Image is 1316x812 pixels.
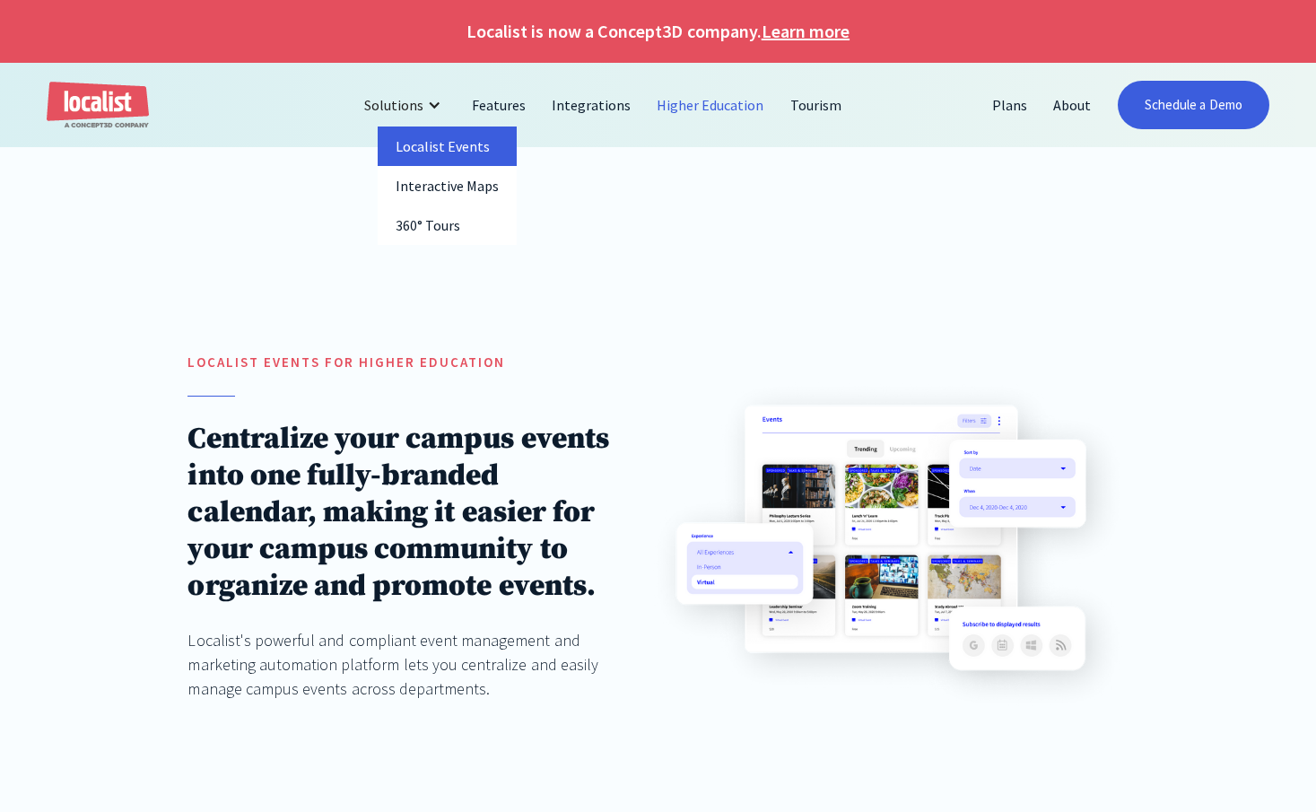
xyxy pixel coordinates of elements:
a: Schedule a Demo [1118,81,1269,129]
a: home [47,82,149,129]
div: Solutions [364,94,423,116]
nav: Solutions [378,127,518,245]
h1: Centralize your campus events into one fully-branded calendar, making it easier for your campus c... [187,421,610,605]
div: Localist's powerful and compliant event management and marketing automation platform lets you cen... [187,628,610,701]
a: Tourism [778,83,855,127]
h5: localist Events for Higher education [187,353,610,373]
a: Localist Events [378,127,518,166]
a: Higher Education [644,83,778,127]
a: Learn more [762,18,850,45]
a: About [1041,83,1104,127]
a: Features [459,83,539,127]
a: Interactive Maps [378,166,518,205]
a: Integrations [539,83,644,127]
a: Plans [980,83,1041,127]
a: 360° Tours [378,205,518,245]
div: Solutions [351,83,459,127]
